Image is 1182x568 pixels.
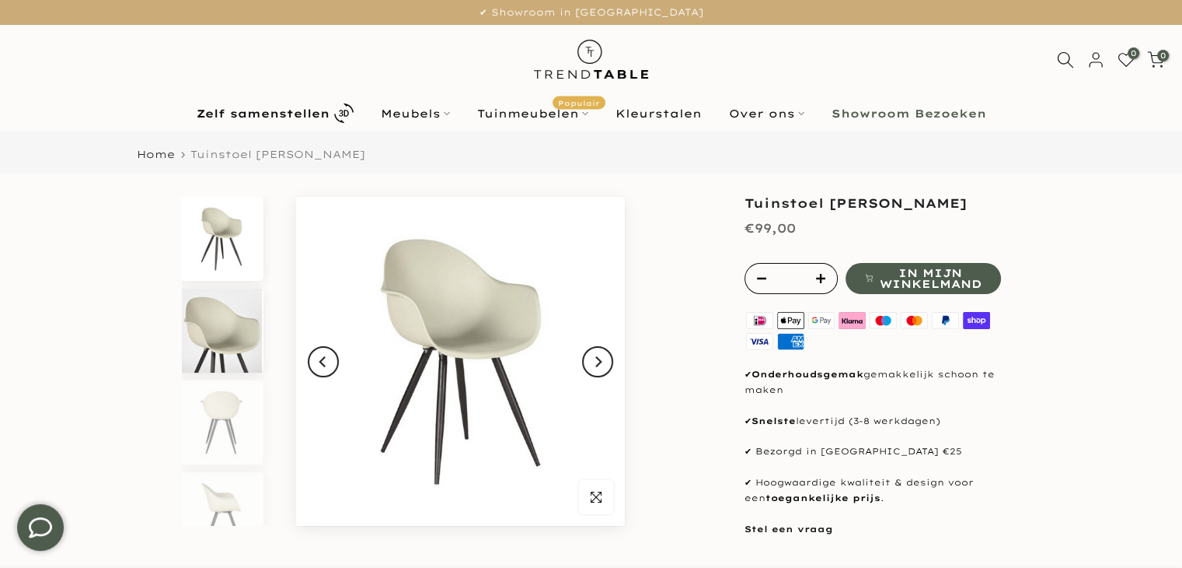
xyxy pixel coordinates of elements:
[367,104,463,123] a: Meubels
[961,310,992,331] img: shopify pay
[765,493,880,503] strong: toegankelijke prijs
[553,96,605,109] span: Populair
[463,104,601,123] a: TuinmeubelenPopulair
[744,310,776,331] img: ideal
[182,197,262,281] img: Tuinstoel luca breeze
[775,331,806,352] img: american express
[601,104,715,123] a: Kleurstalen
[744,217,796,240] div: €99,00
[818,104,999,123] a: Showroom Bezoeken
[19,4,1163,21] p: ✔ Showroom in [GEOGRAPHIC_DATA]
[296,197,625,526] img: Tuinstoel luca breeze
[744,444,1001,460] p: ✔ Bezorgd in [GEOGRAPHIC_DATA] €25
[2,489,79,566] iframe: toggle-frame
[744,367,1001,398] p: ✔ gemakkelijk schoon te maken
[308,346,339,377] button: Previous
[182,472,262,556] img: Tuinstoel luca breeze zijkant
[744,331,776,352] img: visa
[775,310,806,331] img: apple pay
[751,415,796,426] strong: Snelste
[846,263,1001,294] button: In mijn winkelmand
[1157,50,1169,61] span: 0
[1128,47,1139,59] span: 0
[715,104,818,123] a: Over ons
[929,310,961,331] img: paypal
[582,346,613,377] button: Next
[832,108,986,119] b: Showroom Bezoeken
[1117,51,1135,68] a: 0
[868,310,899,331] img: maestro
[137,149,175,160] a: Home
[523,25,659,94] img: trend-table
[744,197,1001,209] h1: Tuinstoel [PERSON_NAME]
[1147,51,1164,68] a: 0
[744,524,833,535] a: Stel een vraag
[190,148,365,160] span: Tuinstoel [PERSON_NAME]
[899,310,930,331] img: master
[183,100,367,127] a: Zelf samenstellen
[744,414,1001,430] p: ✔ levertijd (3-8 werkdagen)
[806,310,837,331] img: google pay
[744,475,1001,507] p: ✔ Hoogwaardige kwaliteit & design voor een .
[879,268,981,289] span: In mijn winkelmand
[197,108,329,119] b: Zelf samenstellen
[182,380,262,465] img: Tuinstoel luca breeze achterkant
[837,310,868,331] img: klarna
[751,369,863,380] strong: Onderhoudsgemak
[182,289,262,373] img: Tuinstoel luca breeze zitting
